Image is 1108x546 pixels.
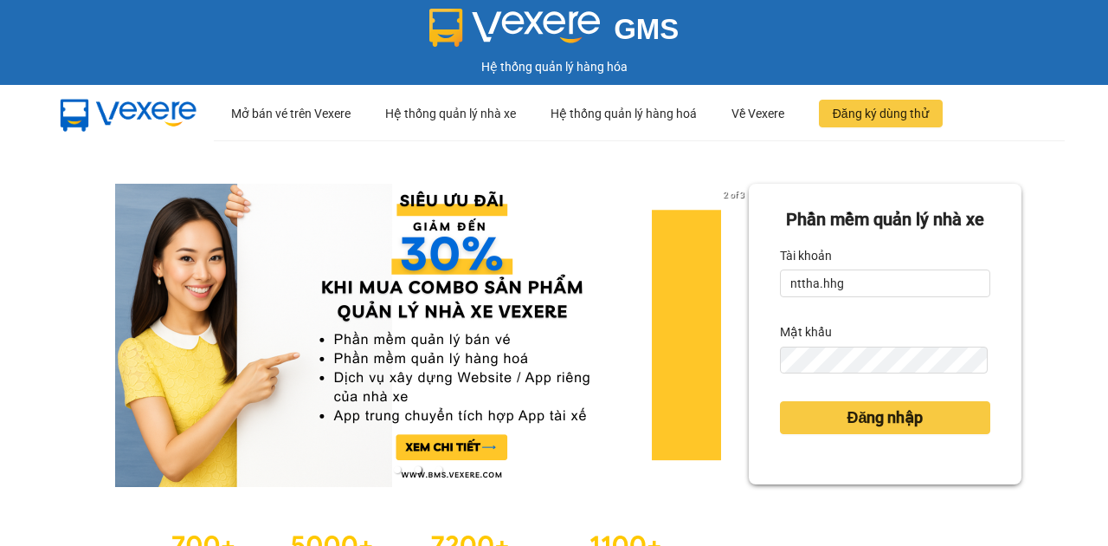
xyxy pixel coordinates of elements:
[435,466,442,473] li: slide item 3
[394,466,401,473] li: slide item 1
[429,26,680,40] a: GMS
[385,86,516,141] div: Hệ thống quản lý nhà xe
[718,184,749,206] p: 2 of 3
[780,347,988,374] input: Mật khẩu
[819,100,943,127] button: Đăng ký dùng thử
[847,406,923,430] span: Đăng nhập
[614,13,679,45] span: GMS
[87,184,111,487] button: previous slide / item
[43,86,214,142] img: mbUUG5Q.png
[429,9,601,47] img: logo 2
[780,270,990,297] input: Tài khoản
[780,206,990,233] div: Phần mềm quản lý nhà xe
[731,86,784,141] div: Về Vexere
[833,104,929,123] span: Đăng ký dùng thử
[415,466,422,473] li: slide item 2
[551,86,697,141] div: Hệ thống quản lý hàng hoá
[780,401,990,434] button: Đăng nhập
[231,86,351,141] div: Mở bán vé trên Vexere
[780,242,832,270] label: Tài khoản
[4,57,1104,76] div: Hệ thống quản lý hàng hóa
[780,318,832,346] label: Mật khẩu
[725,184,749,487] button: next slide / item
